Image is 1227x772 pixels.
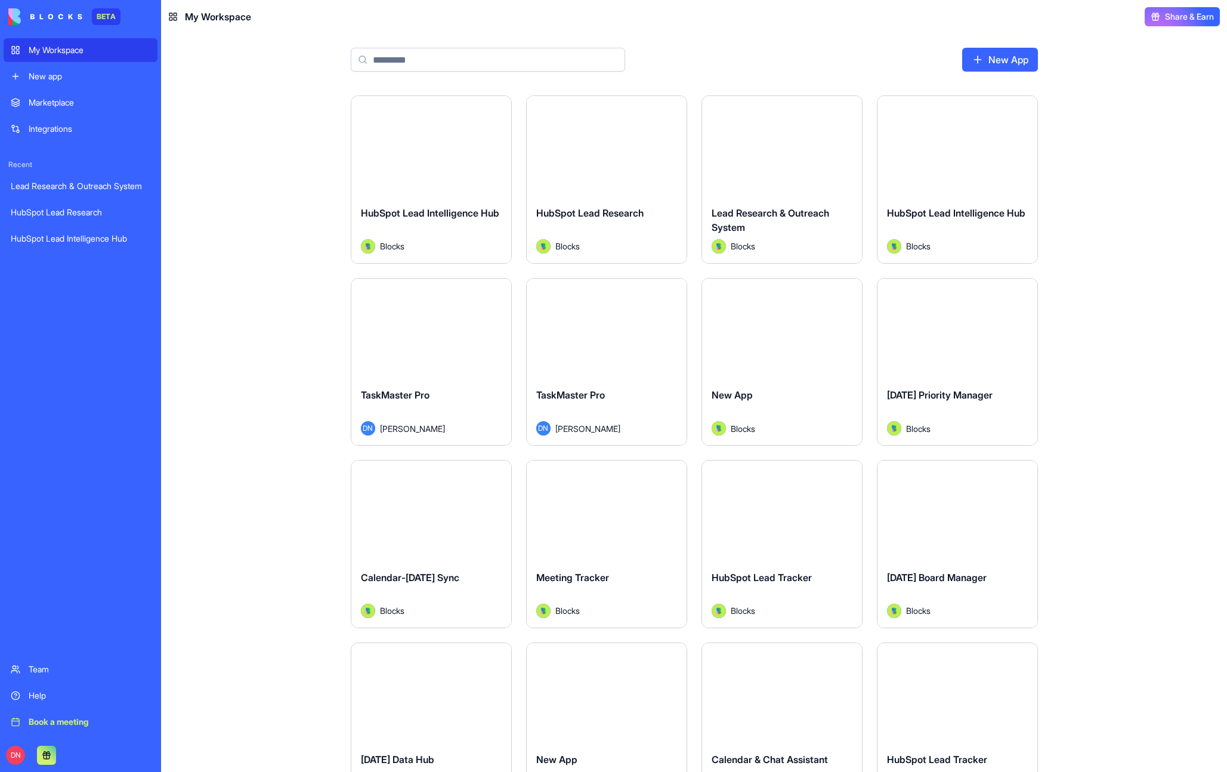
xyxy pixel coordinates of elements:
[4,710,157,734] a: Book a meeting
[731,604,755,617] span: Blocks
[887,754,987,765] span: HubSpot Lead Tracker
[536,572,609,583] span: Meeting Tracker
[731,240,755,252] span: Blocks
[536,421,551,436] span: DN
[361,572,459,583] span: Calendar-[DATE] Sync
[11,180,150,192] div: Lead Research & Outreach System
[4,200,157,224] a: HubSpot Lead Research
[712,239,726,254] img: Avatar
[712,421,726,436] img: Avatar
[8,8,120,25] a: BETA
[351,278,512,446] a: TaskMaster ProDN[PERSON_NAME]
[526,278,687,446] a: TaskMaster ProDN[PERSON_NAME]
[526,460,687,628] a: Meeting TrackerAvatarBlocks
[887,207,1025,219] span: HubSpot Lead Intelligence Hub
[887,389,993,401] span: [DATE] Priority Manager
[887,604,901,618] img: Avatar
[877,460,1038,628] a: [DATE] Board ManagerAvatarBlocks
[361,754,434,765] span: [DATE] Data Hub
[536,207,644,219] span: HubSpot Lead Research
[712,207,829,233] span: Lead Research & Outreach System
[712,754,828,765] span: Calendar & Chat Assistant
[877,95,1038,264] a: HubSpot Lead Intelligence HubAvatarBlocks
[877,278,1038,446] a: [DATE] Priority ManagerAvatarBlocks
[906,422,931,435] span: Blocks
[361,207,499,219] span: HubSpot Lead Intelligence Hub
[4,160,157,169] span: Recent
[1145,7,1220,26] button: Share & Earn
[712,389,753,401] span: New App
[526,95,687,264] a: HubSpot Lead ResearchAvatarBlocks
[536,389,605,401] span: TaskMaster Pro
[4,684,157,708] a: Help
[4,91,157,115] a: Marketplace
[536,604,551,618] img: Avatar
[11,206,150,218] div: HubSpot Lead Research
[361,239,375,254] img: Avatar
[29,716,150,728] div: Book a meeting
[11,233,150,245] div: HubSpot Lead Intelligence Hub
[701,278,863,446] a: New AppAvatarBlocks
[92,8,120,25] div: BETA
[4,38,157,62] a: My Workspace
[6,746,25,765] span: DN
[536,754,577,765] span: New App
[380,422,445,435] span: [PERSON_NAME]
[906,240,931,252] span: Blocks
[29,70,150,82] div: New app
[351,95,512,264] a: HubSpot Lead Intelligence HubAvatarBlocks
[1165,11,1214,23] span: Share & Earn
[361,421,375,436] span: DN
[555,240,580,252] span: Blocks
[701,95,863,264] a: Lead Research & Outreach SystemAvatarBlocks
[351,460,512,628] a: Calendar-[DATE] SyncAvatarBlocks
[361,389,429,401] span: TaskMaster Pro
[4,64,157,88] a: New app
[887,239,901,254] img: Avatar
[887,572,987,583] span: [DATE] Board Manager
[185,10,251,24] span: My Workspace
[29,663,150,675] div: Team
[536,239,551,254] img: Avatar
[4,174,157,198] a: Lead Research & Outreach System
[29,690,150,702] div: Help
[731,422,755,435] span: Blocks
[906,604,931,617] span: Blocks
[361,604,375,618] img: Avatar
[712,604,726,618] img: Avatar
[380,604,404,617] span: Blocks
[4,227,157,251] a: HubSpot Lead Intelligence Hub
[962,48,1038,72] a: New App
[380,240,404,252] span: Blocks
[29,97,150,109] div: Marketplace
[4,657,157,681] a: Team
[29,123,150,135] div: Integrations
[712,572,812,583] span: HubSpot Lead Tracker
[701,460,863,628] a: HubSpot Lead TrackerAvatarBlocks
[555,604,580,617] span: Blocks
[8,8,82,25] img: logo
[555,422,620,435] span: [PERSON_NAME]
[4,117,157,141] a: Integrations
[887,421,901,436] img: Avatar
[29,44,150,56] div: My Workspace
